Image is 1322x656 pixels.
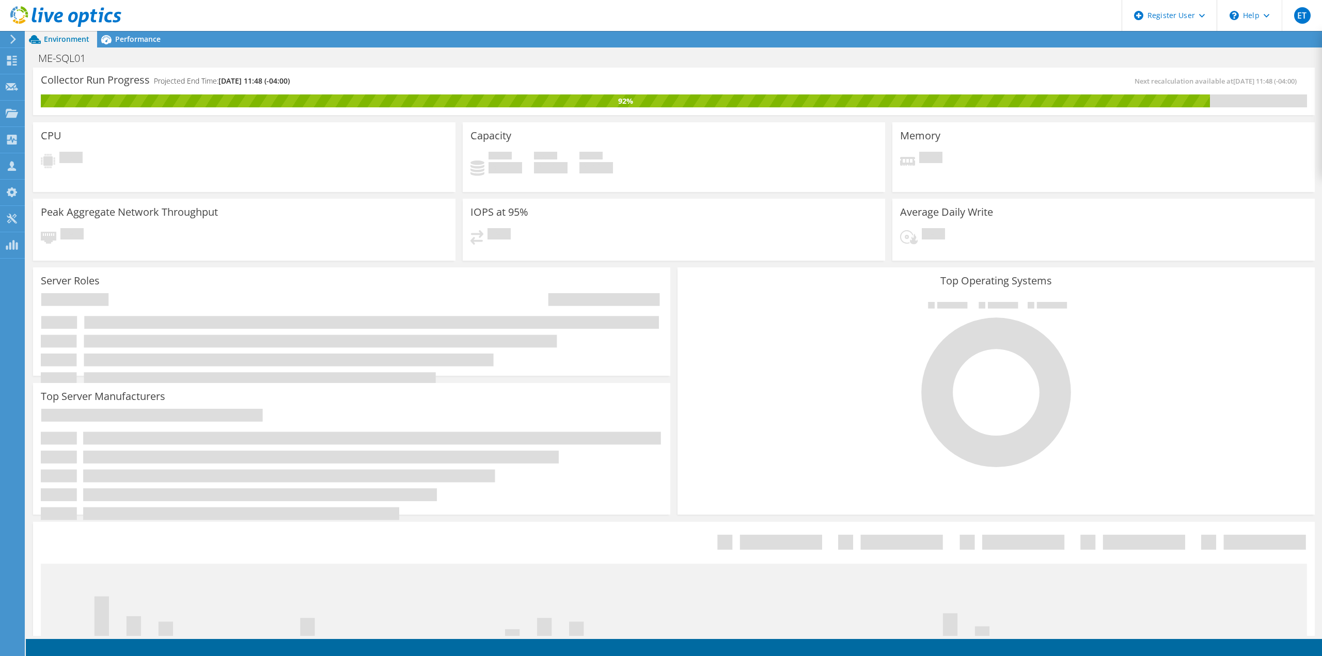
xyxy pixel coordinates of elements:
[41,95,1210,107] div: 92%
[487,228,511,242] span: Pending
[41,275,100,286] h3: Server Roles
[1294,7,1311,24] span: ET
[115,34,161,44] span: Performance
[44,34,89,44] span: Environment
[41,391,165,402] h3: Top Server Manufacturers
[534,162,568,173] h4: 0 GiB
[919,152,942,166] span: Pending
[41,130,61,141] h3: CPU
[60,228,84,242] span: Pending
[59,152,83,166] span: Pending
[489,162,522,173] h4: 0 GiB
[470,206,528,218] h3: IOPS at 95%
[579,162,613,173] h4: 0 GiB
[1135,76,1302,86] span: Next recalculation available at
[41,206,218,218] h3: Peak Aggregate Network Throughput
[34,53,102,64] h1: ME-SQL01
[1233,76,1297,86] span: [DATE] 11:48 (-04:00)
[900,206,993,218] h3: Average Daily Write
[489,152,512,162] span: Used
[900,130,940,141] h3: Memory
[685,275,1307,286] h3: Top Operating Systems
[922,228,945,242] span: Pending
[218,76,290,86] span: [DATE] 11:48 (-04:00)
[534,152,557,162] span: Free
[470,130,511,141] h3: Capacity
[579,152,603,162] span: Total
[154,75,290,87] h4: Projected End Time:
[1230,11,1239,20] svg: \n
